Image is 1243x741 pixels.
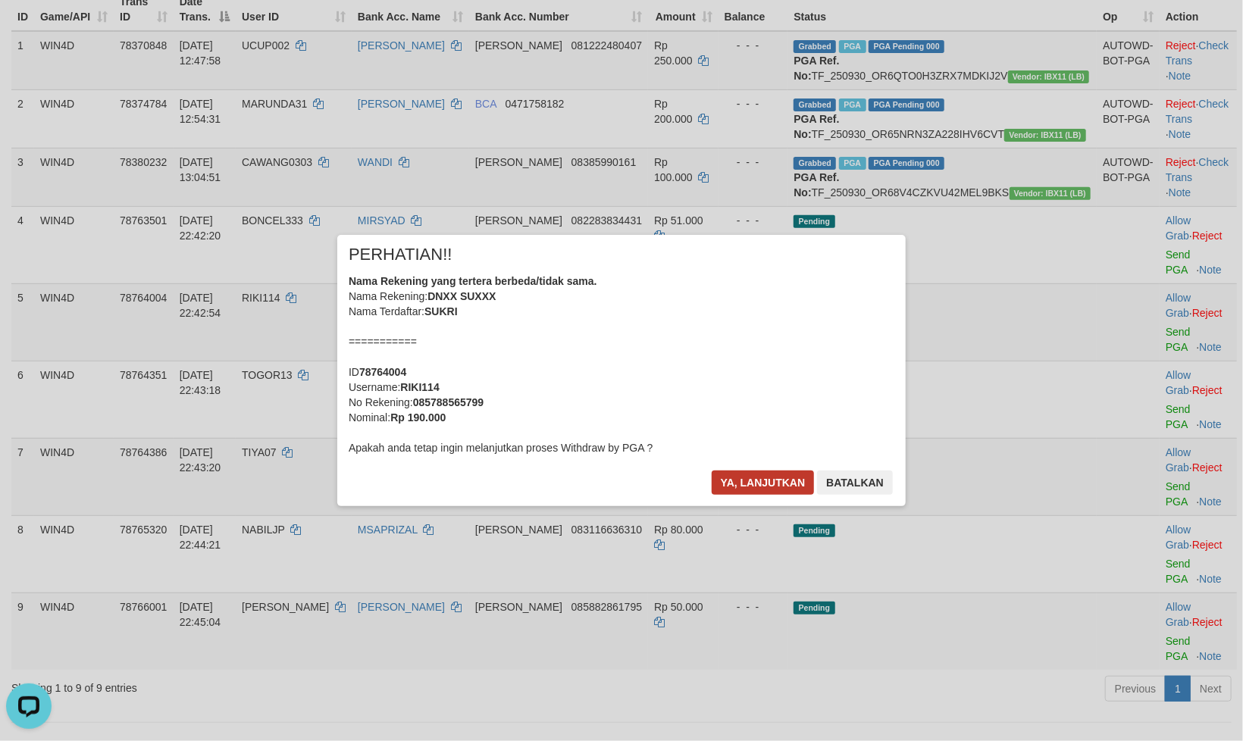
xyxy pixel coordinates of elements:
div: Nama Rekening: Nama Terdaftar: =========== ID Username: No Rekening: Nominal: Apakah anda tetap i... [349,274,894,455]
button: Open LiveChat chat widget [6,6,52,52]
b: SUKRI [424,305,458,317]
b: 78764004 [359,366,406,378]
span: PERHATIAN!! [349,247,452,262]
b: 085788565799 [413,396,484,408]
b: Rp 190.000 [390,411,446,424]
b: Nama Rekening yang tertera berbeda/tidak sama. [349,275,597,287]
button: Batalkan [817,471,893,495]
button: Ya, lanjutkan [712,471,815,495]
b: DNXX SUXXX [427,290,496,302]
b: RIKI114 [400,381,439,393]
